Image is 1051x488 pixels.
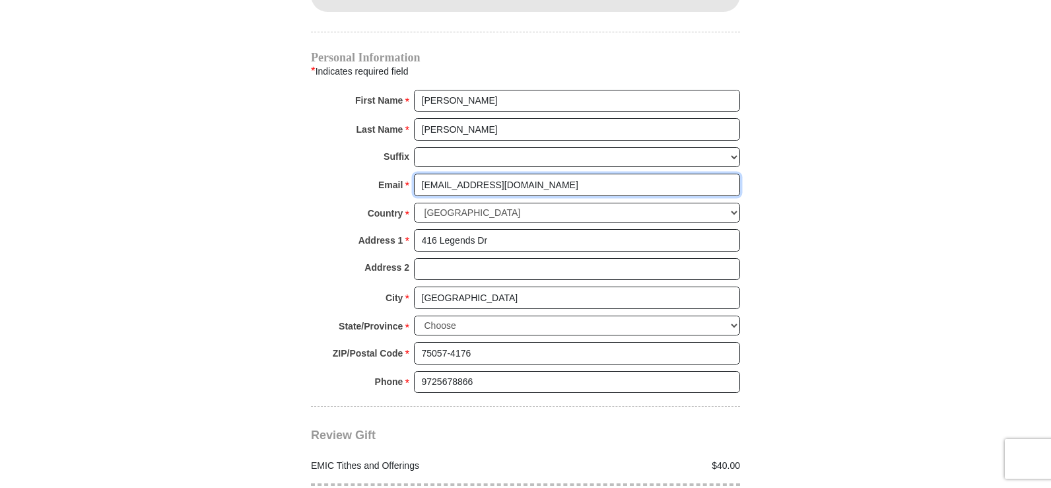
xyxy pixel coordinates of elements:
[525,459,747,473] div: $40.00
[356,120,403,139] strong: Last Name
[364,258,409,277] strong: Address 2
[311,429,376,442] span: Review Gift
[311,52,740,63] h4: Personal Information
[339,317,403,335] strong: State/Province
[368,204,403,223] strong: Country
[333,344,403,363] strong: ZIP/Postal Code
[311,63,740,80] div: Indicates required field
[358,231,403,250] strong: Address 1
[384,147,409,166] strong: Suffix
[304,459,526,473] div: EMIC Tithes and Offerings
[386,289,403,307] strong: City
[375,372,403,391] strong: Phone
[378,176,403,194] strong: Email
[355,91,403,110] strong: First Name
